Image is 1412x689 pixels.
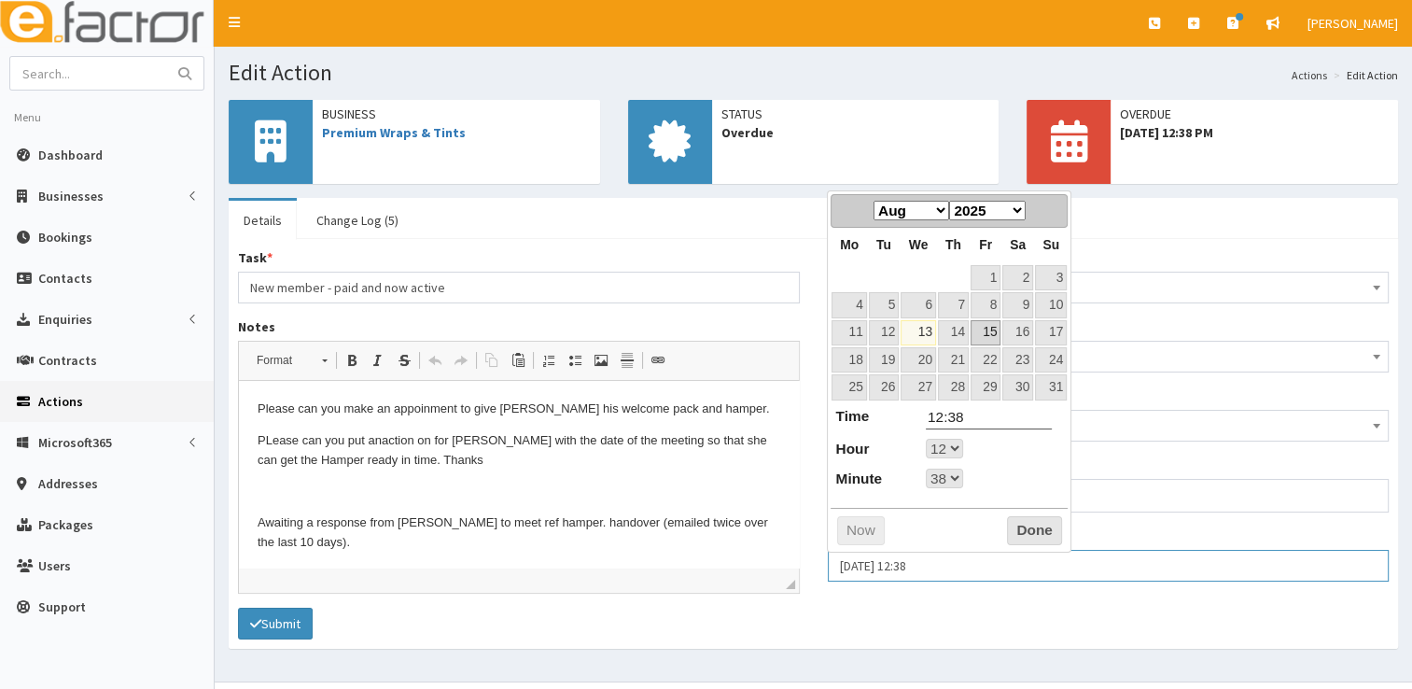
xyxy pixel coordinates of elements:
span: Thursday [945,237,961,252]
a: 13 [901,320,936,345]
a: 1 [971,265,1000,290]
a: 28 [938,374,969,400]
span: [PERSON_NAME] [1307,15,1398,32]
span: [DATE] 12:38 PM [1120,123,1389,142]
button: Done [1007,516,1062,546]
a: 21 [938,347,969,373]
a: Link (Ctrl+L) [645,348,671,373]
span: Bookings [38,229,92,246]
a: Redo (Ctrl+Y) [448,348,474,373]
a: 10 [1035,292,1067,317]
a: 5 [869,292,899,317]
iframe: Rich Text Editor, notes [239,381,799,568]
a: Insert Horizontal Line [614,348,640,373]
a: 7 [938,292,969,317]
a: 19 [869,347,899,373]
span: Premium Wraps & Tints [828,410,1390,442]
a: 16 [1002,320,1033,345]
span: Premium Wraps & Tints [840,413,1377,439]
a: Premium Wraps & Tints [322,124,466,141]
span: Actions [38,393,83,410]
a: Next [1039,197,1065,223]
a: Format [246,347,337,373]
a: 26 [869,374,899,400]
span: Addresses [38,475,98,492]
label: Task [238,248,273,267]
a: 12 [869,320,899,345]
li: Edit Action [1329,67,1398,83]
a: Copy (Ctrl+C) [479,348,505,373]
a: 9 [1002,292,1033,317]
dt: Hour [831,439,869,459]
span: Prev [839,203,854,218]
span: Sunday [1042,237,1059,252]
a: Change Log (5) [301,201,413,240]
a: 4 [832,292,866,317]
a: 17 [1035,320,1067,345]
a: Insert/Remove Numbered List [536,348,562,373]
a: 22 [971,347,1000,373]
a: Prev [833,197,860,223]
span: Business [840,344,1377,370]
a: 23 [1002,347,1033,373]
a: Actions [1292,67,1327,83]
a: 29 [971,374,1000,400]
a: Undo (Ctrl+Z) [422,348,448,373]
a: Strike Through [391,348,417,373]
input: Search... [10,57,167,90]
span: Packages [38,516,93,533]
a: 25 [832,374,866,400]
a: Bold (Ctrl+B) [339,348,365,373]
a: 24 [1035,347,1067,373]
span: Overdue [721,123,990,142]
span: Dashboard [38,147,103,163]
a: Italic (Ctrl+I) [365,348,391,373]
a: 27 [901,374,936,400]
a: 6 [901,292,936,317]
label: Notes [238,317,275,336]
span: Saturday [1010,237,1026,252]
a: 20 [901,347,936,373]
span: Businesses [38,188,104,204]
span: Contracts [38,352,97,369]
span: Friday [979,237,992,252]
a: 2 [1002,265,1033,290]
p: Chased again 12/08. SS [19,184,541,204]
span: Business [828,341,1390,373]
span: OVERDUE [1120,105,1389,123]
button: Submit [238,608,313,640]
span: Drag to resize [786,580,795,589]
a: Details [229,201,297,240]
a: 14 [938,320,969,345]
a: Paste (Ctrl+V) [505,348,531,373]
span: Support [38,598,86,615]
button: Now [837,516,885,546]
span: Next [1044,203,1059,218]
span: Contacts [38,270,92,287]
span: Business [322,105,591,123]
span: Users [38,557,71,574]
dt: Minute [831,469,882,489]
span: Microsoft365 [38,434,112,451]
span: Wednesday [909,237,929,252]
a: Insert/Remove Bulleted List [562,348,588,373]
a: 18 [832,347,866,373]
a: 15 [971,320,1000,345]
a: Image [588,348,614,373]
span: Enquiries [38,311,92,328]
span: In Progress [840,274,1377,301]
a: 31 [1035,374,1067,400]
dt: Time [831,406,869,427]
a: 30 [1002,374,1033,400]
a: 8 [971,292,1000,317]
span: In Progress [828,272,1390,303]
a: 3 [1035,265,1067,290]
h1: Edit Action [229,61,1398,85]
span: Format [247,348,313,373]
a: 11 [832,320,866,345]
span: Status [721,105,990,123]
span: Monday [840,237,859,252]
